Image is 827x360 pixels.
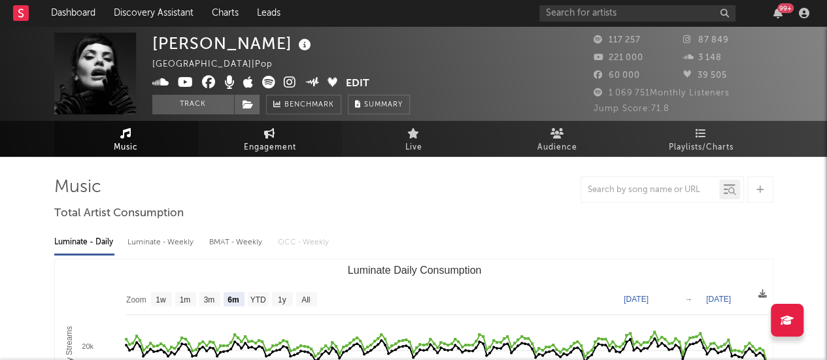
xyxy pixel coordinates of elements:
[301,295,310,304] text: All
[284,97,334,113] span: Benchmark
[684,295,692,304] text: →
[203,295,214,304] text: 3m
[581,185,719,195] input: Search by song name or URL
[777,3,794,13] div: 99 +
[266,95,341,114] a: Benchmark
[773,8,783,18] button: 99+
[405,140,422,155] span: Live
[594,36,641,44] span: 117 257
[198,121,342,157] a: Engagement
[669,140,734,155] span: Playlists/Charts
[594,71,640,80] span: 60 000
[244,140,296,155] span: Engagement
[277,295,286,304] text: 1y
[54,206,184,221] span: Total Artist Consumption
[228,295,239,304] text: 6m
[683,54,722,62] span: 3 148
[364,101,403,108] span: Summary
[537,140,577,155] span: Audience
[594,89,730,97] span: 1 069 751 Monthly Listeners
[348,95,410,114] button: Summary
[346,76,369,92] button: Edit
[152,33,314,54] div: [PERSON_NAME]
[683,36,729,44] span: 87 849
[54,231,114,254] div: Luminate - Daily
[347,265,481,276] text: Luminate Daily Consumption
[127,231,196,254] div: Luminate - Weekly
[179,295,190,304] text: 1m
[624,295,649,304] text: [DATE]
[683,71,727,80] span: 39 505
[486,121,630,157] a: Audience
[342,121,486,157] a: Live
[152,95,234,114] button: Track
[630,121,773,157] a: Playlists/Charts
[594,54,643,62] span: 221 000
[706,295,731,304] text: [DATE]
[152,57,288,73] div: [GEOGRAPHIC_DATA] | Pop
[539,5,735,22] input: Search for artists
[209,231,265,254] div: BMAT - Weekly
[250,295,265,304] text: YTD
[82,342,93,350] text: 20k
[594,105,669,113] span: Jump Score: 71.8
[54,121,198,157] a: Music
[126,295,146,304] text: Zoom
[156,295,166,304] text: 1w
[114,140,138,155] span: Music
